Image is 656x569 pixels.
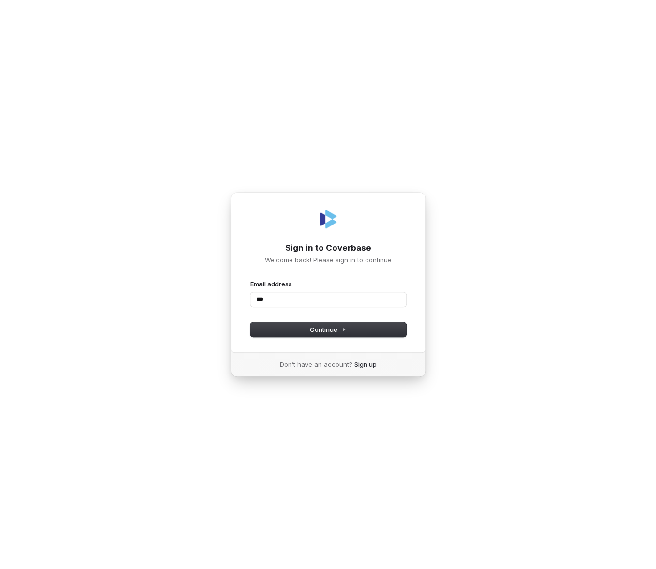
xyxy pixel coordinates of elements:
[250,255,406,264] p: Welcome back! Please sign in to continue
[250,242,406,254] h1: Sign in to Coverbase
[354,360,377,369] a: Sign up
[250,280,292,288] label: Email address
[250,322,406,337] button: Continue
[317,208,340,231] img: Coverbase
[280,360,352,369] span: Don’t have an account?
[310,325,346,334] span: Continue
